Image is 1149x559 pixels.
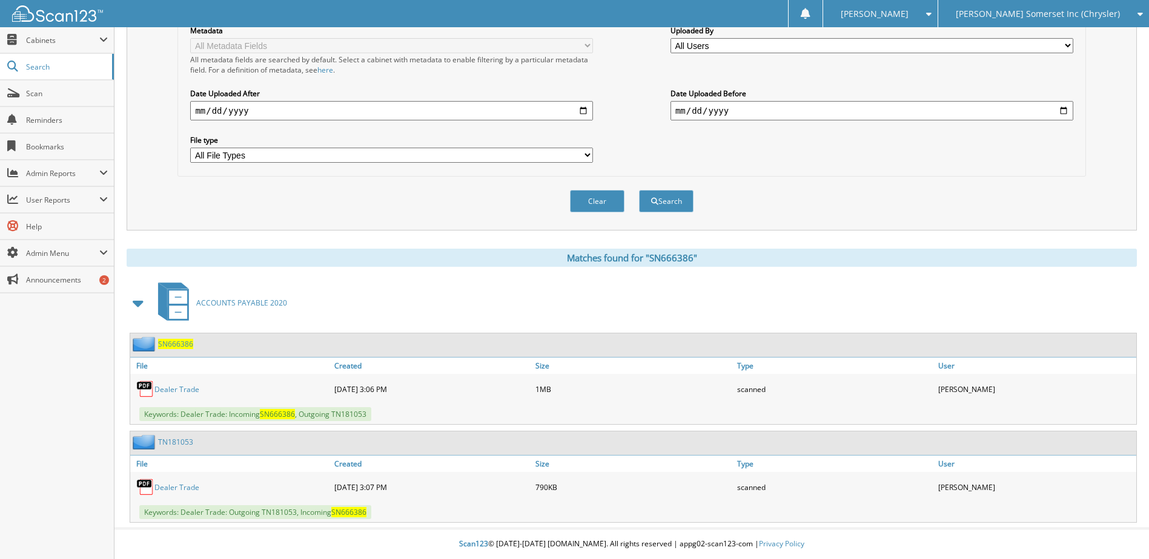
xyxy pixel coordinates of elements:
[154,384,199,394] a: Dealer Trade
[127,249,1137,267] div: Matches found for "SN666386"
[154,482,199,492] a: Dealer Trade
[130,358,331,374] a: File
[133,434,158,449] img: folder2.png
[331,475,532,499] div: [DATE] 3:07 PM
[331,456,532,472] a: Created
[734,377,935,401] div: scanned
[935,456,1136,472] a: User
[639,190,694,212] button: Search
[734,475,935,499] div: scanned
[190,25,593,36] label: Metadata
[532,358,733,374] a: Size
[12,5,103,22] img: scan123-logo-white.svg
[331,358,532,374] a: Created
[734,358,935,374] a: Type
[158,437,193,447] a: TN181053
[734,456,935,472] a: Type
[935,358,1136,374] a: User
[136,478,154,496] img: PDF.png
[459,538,488,549] span: Scan123
[190,88,593,99] label: Date Uploaded After
[26,35,99,45] span: Cabinets
[190,54,593,75] div: All metadata fields are searched by default. Select a cabinet with metadata to enable filtering b...
[139,407,371,421] span: Keywords: Dealer Trade: Incoming , Outgoing TN181053
[99,275,109,285] div: 2
[935,377,1136,401] div: [PERSON_NAME]
[190,101,593,120] input: start
[759,538,804,549] a: Privacy Policy
[114,529,1149,559] div: © [DATE]-[DATE] [DOMAIN_NAME]. All rights reserved | appg02-scan123-com |
[671,88,1073,99] label: Date Uploaded Before
[190,135,593,145] label: File type
[26,275,108,285] span: Announcements
[26,62,106,72] span: Search
[158,339,193,349] a: SN666386
[196,298,287,308] span: ACCOUNTS PAYABLE 2020
[139,505,371,519] span: Keywords: Dealer Trade: Outgoing TN181053, Incoming
[532,475,733,499] div: 790KB
[570,190,624,212] button: Clear
[532,456,733,472] a: Size
[26,168,99,178] span: Admin Reports
[331,377,532,401] div: [DATE] 3:06 PM
[532,377,733,401] div: 1MB
[133,336,158,351] img: folder2.png
[331,507,366,517] span: SN666386
[956,10,1120,18] span: [PERSON_NAME] Somerset Inc (Chrysler)
[26,142,108,152] span: Bookmarks
[260,409,295,419] span: SN666386
[671,101,1073,120] input: end
[151,279,287,327] a: ACCOUNTS PAYABLE 2020
[935,475,1136,499] div: [PERSON_NAME]
[136,380,154,398] img: PDF.png
[130,456,331,472] a: File
[1088,501,1149,559] iframe: Chat Widget
[26,115,108,125] span: Reminders
[26,88,108,99] span: Scan
[317,65,333,75] a: here
[841,10,909,18] span: [PERSON_NAME]
[26,195,99,205] span: User Reports
[26,221,108,232] span: Help
[671,25,1073,36] label: Uploaded By
[26,248,99,258] span: Admin Menu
